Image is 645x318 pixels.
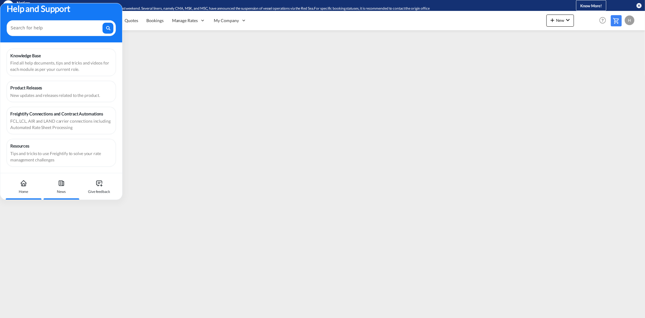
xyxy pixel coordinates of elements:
[168,11,210,30] div: Manage Rates
[214,18,239,24] span: My Company
[598,15,611,26] div: Help
[142,11,168,30] a: Bookings
[625,15,634,25] div: H
[636,2,642,8] button: icon-close-circle
[210,11,251,30] div: My Company
[546,15,574,27] button: icon-plus 400-fgNewicon-chevron-down
[120,11,142,30] a: Quotes
[5,2,11,8] md-icon: icon-earth
[549,16,556,24] md-icon: icon-plus 400-fg
[125,18,138,23] span: Quotes
[17,6,546,11] div: The situation in the Red Sea has worsened over the past weekend. Several liners, namely CMA, MSK,...
[564,16,572,24] md-icon: icon-chevron-down
[580,3,602,8] span: Know More!
[549,18,572,23] span: New
[147,18,164,23] span: Bookings
[598,15,608,25] span: Help
[172,18,198,24] span: Manage Rates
